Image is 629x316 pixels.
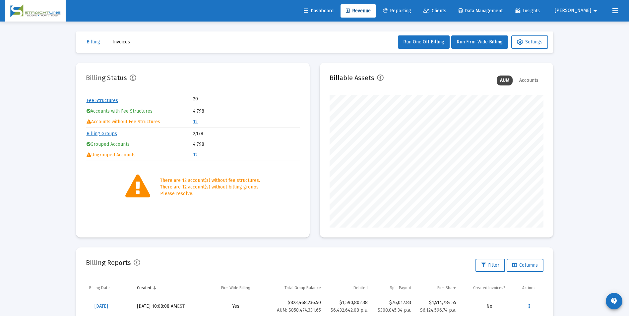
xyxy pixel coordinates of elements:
[510,4,545,18] a: Insights
[87,139,193,149] td: Grouped Accounts
[87,131,117,136] a: Billing Groups
[507,259,543,272] button: Columns
[134,280,207,296] td: Column Created
[193,152,198,158] a: 12
[89,300,113,313] a: [DATE]
[555,8,591,14] span: [PERSON_NAME]
[87,39,100,45] span: Billing
[81,35,105,49] button: Billing
[277,307,321,313] small: AUM: $858,474,331.65
[87,150,193,160] td: Ungrouped Accounts
[481,262,499,268] span: Filter
[374,299,411,314] div: $76,017.83
[418,4,452,18] a: Clients
[515,8,540,14] span: Insights
[497,76,513,85] div: AUM
[353,285,368,290] div: Debited
[193,106,299,116] td: 4,798
[193,129,299,139] td: 2,178
[331,307,368,313] small: $6,432,642.08 p.a.
[437,285,456,290] div: Firm Share
[328,299,368,306] div: $1,590,802.38
[87,117,193,127] td: Accounts without Fee Structures
[463,303,516,310] div: No
[346,8,371,14] span: Revenue
[341,4,376,18] a: Revenue
[512,262,538,268] span: Columns
[193,139,299,149] td: 4,798
[378,307,411,313] small: $308,045.34 p.a.
[160,177,260,184] div: There are 12 account(s) without fee structures.
[87,106,193,116] td: Accounts with Fee Structures
[475,259,505,272] button: Filter
[414,280,460,296] td: Column Firm Share
[591,4,599,18] mat-icon: arrow_drop_down
[423,8,446,14] span: Clients
[378,4,416,18] a: Reporting
[221,285,250,290] div: Firm Wide Billing
[453,4,508,18] a: Data Management
[107,35,135,49] button: Invoices
[511,35,548,49] button: Settings
[87,98,118,103] a: Fee Structures
[517,39,542,45] span: Settings
[398,35,450,49] button: Run One Off Billing
[94,303,108,309] span: [DATE]
[193,96,246,102] td: 20
[137,285,151,290] div: Created
[516,76,542,85] div: Accounts
[112,39,130,45] span: Invoices
[86,73,127,83] h2: Billing Status
[519,280,543,296] td: Column Actions
[193,119,198,125] a: 12
[610,297,618,305] mat-icon: contact_support
[284,285,321,290] div: Total Group Balance
[324,280,371,296] td: Column Debited
[403,39,444,45] span: Run One Off Billing
[137,303,204,310] div: [DATE] 10:08:08 AM
[460,280,519,296] td: Column Created Invoices?
[522,285,535,290] div: Actions
[371,280,414,296] td: Column Split Payout
[265,280,324,296] td: Column Total Group Balance
[298,4,339,18] a: Dashboard
[473,285,505,290] div: Created Invoices?
[10,4,61,18] img: Dashboard
[268,299,321,314] div: $823,468,236.50
[86,257,131,268] h2: Billing Reports
[160,184,260,190] div: There are 12 account(s) without billing groups.
[383,8,411,14] span: Reporting
[86,280,134,296] td: Column Billing Date
[420,307,456,313] small: $6,124,596.74 p.a.
[330,73,374,83] h2: Billable Assets
[160,190,260,197] div: Please resolve.
[177,303,185,309] small: EST
[457,39,503,45] span: Run Firm-Wide Billing
[547,4,607,17] button: [PERSON_NAME]
[89,285,110,290] div: Billing Date
[304,8,334,14] span: Dashboard
[210,303,262,310] div: Yes
[459,8,503,14] span: Data Management
[390,285,411,290] div: Split Payout
[207,280,265,296] td: Column Firm Wide Billing
[418,299,456,306] div: $1,514,784.55
[451,35,508,49] button: Run Firm-Wide Billing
